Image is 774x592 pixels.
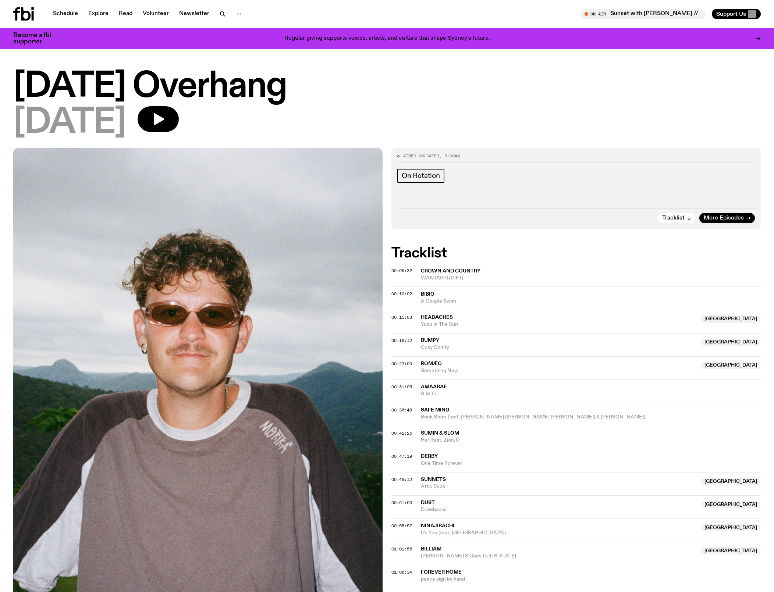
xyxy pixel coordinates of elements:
[421,576,761,583] span: peace sign by hand
[391,314,412,320] span: 00:15:03
[701,339,761,346] span: [GEOGRAPHIC_DATA]
[13,70,761,103] h1: [DATE] Overhang
[391,292,412,296] button: 00:10:02
[421,460,761,467] span: One Time Forever
[704,215,744,221] span: More Episodes
[391,430,412,436] span: 00:41:25
[391,269,412,273] button: 00:05:32
[421,315,453,320] span: Headaches
[439,153,460,159] span: , 5:00am
[391,268,412,274] span: 00:05:32
[701,501,761,508] span: [GEOGRAPHIC_DATA]
[421,407,449,413] span: Safe Mind
[421,298,761,305] span: A Couple Swim
[421,483,696,490] span: Attic Book
[391,569,412,575] span: 01:06:34
[421,546,441,552] span: Billiam
[391,431,412,435] button: 00:41:25
[421,384,447,389] span: Amaarae
[421,437,761,444] span: Her (feat. Zion.T)
[716,11,746,17] span: Support Us
[421,570,462,575] span: forever home
[421,390,761,397] span: S.M.O.
[84,9,113,19] a: Explore
[581,9,706,19] button: On AirSunset with [PERSON_NAME] // Guest Mix: [PERSON_NAME]
[13,106,126,139] span: [DATE]
[391,385,412,389] button: 00:31:06
[421,500,435,505] span: dust
[397,169,444,183] a: On Rotation
[699,213,755,223] a: More Episodes
[701,362,761,369] span: [GEOGRAPHIC_DATA]
[421,344,696,351] span: Cosy Comfy
[421,454,438,459] span: DERBY
[391,407,412,413] span: 00:36:48
[391,570,412,574] button: 01:06:34
[701,315,761,323] span: [GEOGRAPHIC_DATA]
[421,431,459,436] span: SUMIN & Slom
[421,321,696,328] span: Yuzu In The Sun
[391,523,412,529] span: 00:58:57
[175,9,214,19] a: Newsletter
[284,35,490,42] p: Regular giving supports voices, artists, and culture that shape Sydney’s future.
[391,339,412,343] button: 00:18:12
[391,291,412,297] span: 00:10:02
[421,338,439,343] span: Bumpy
[421,275,761,282] span: WANTARRI (GIFT)
[402,172,440,180] span: On Rotation
[421,477,446,482] span: Sunnets
[712,9,761,19] button: Support Us
[421,292,434,297] span: Bibio
[421,414,761,421] span: Brick Store (feat. [PERSON_NAME] ([PERSON_NAME] [PERSON_NAME]) & [PERSON_NAME])
[391,338,412,343] span: 00:18:12
[391,315,412,320] button: 00:15:03
[403,153,424,159] span: Aired on
[49,9,82,19] a: Schedule
[391,247,761,260] h2: Tracklist
[701,547,761,554] span: [GEOGRAPHIC_DATA]
[391,501,412,505] button: 00:51:53
[391,361,412,367] span: 00:27:00
[13,32,60,45] h3: Become a fbi supporter
[391,547,412,551] button: 01:01:55
[424,153,439,159] span: [DATE]
[421,361,442,366] span: ROMÆO
[421,529,696,536] span: It's You (feat. [GEOGRAPHIC_DATA])
[421,367,696,374] span: Something New
[391,546,412,552] span: 01:01:55
[391,477,412,482] span: 00:49:12
[391,362,412,366] button: 00:27:00
[391,524,412,528] button: 00:58:57
[391,408,412,412] button: 00:36:48
[421,553,696,560] span: [PERSON_NAME] S Goes to [US_STATE]
[658,213,696,223] button: Tracklist
[391,500,412,506] span: 00:51:53
[421,268,480,274] span: Crown and Country
[662,215,685,221] span: Tracklist
[421,523,454,528] span: Ninajirachi
[421,506,696,513] span: Drawbacks
[391,453,412,459] span: 00:47:19
[391,454,412,459] button: 00:47:19
[138,9,173,19] a: Volunteer
[701,478,761,485] span: [GEOGRAPHIC_DATA]
[701,524,761,531] span: [GEOGRAPHIC_DATA]
[391,384,412,390] span: 00:31:06
[114,9,137,19] a: Read
[391,478,412,482] button: 00:49:12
